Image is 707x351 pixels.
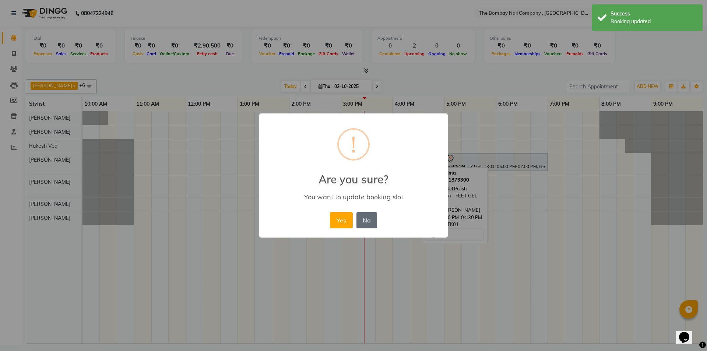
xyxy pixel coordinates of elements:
[330,212,352,228] button: Yes
[270,193,437,201] div: You want to update booking slot
[611,10,697,18] div: Success
[259,164,448,186] h2: Are you sure?
[351,130,356,159] div: !
[611,18,697,25] div: Booking updated
[356,212,377,228] button: No
[676,322,700,344] iframe: chat widget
